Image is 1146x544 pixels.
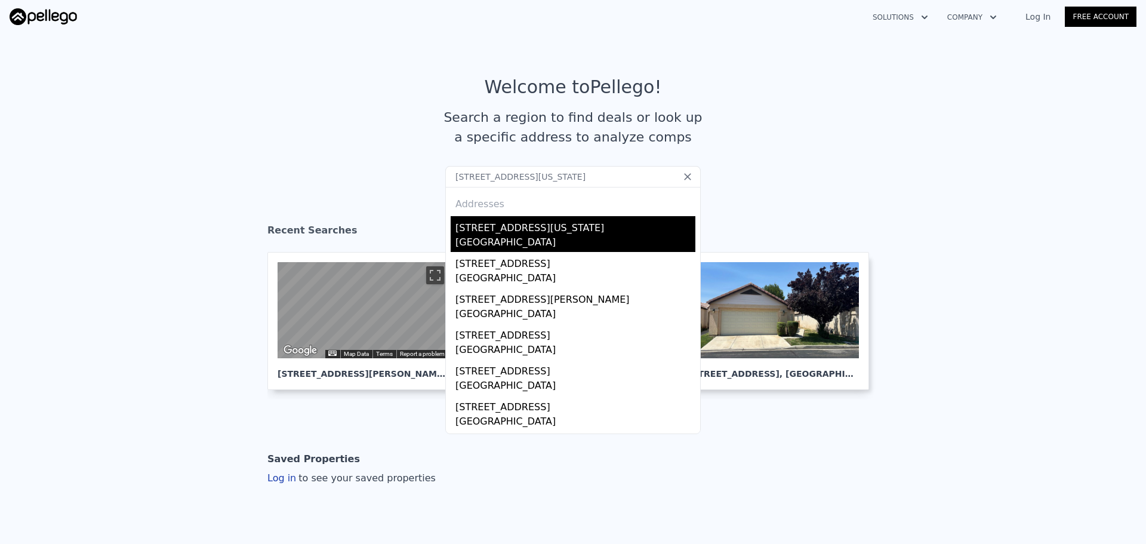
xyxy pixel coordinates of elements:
[376,351,393,357] a: Terms (opens in new tab)
[455,379,695,395] div: [GEOGRAPHIC_DATA]
[278,262,448,358] div: Map
[455,395,695,414] div: [STREET_ADDRESS]
[863,7,938,28] button: Solutions
[278,358,448,380] div: [STREET_ADDRESS][PERSON_NAME] , [GEOGRAPHIC_DATA]
[938,7,1006,28] button: Company
[455,288,695,307] div: [STREET_ADDRESS][PERSON_NAME]
[281,343,320,358] a: Open this area in Google Maps (opens a new window)
[455,216,695,235] div: [STREET_ADDRESS][US_STATE]
[455,414,695,431] div: [GEOGRAPHIC_DATA]
[344,350,369,358] button: Map Data
[455,343,695,359] div: [GEOGRAPHIC_DATA]
[328,351,337,356] button: Keyboard shortcuts
[1011,11,1065,23] a: Log In
[278,262,448,358] div: Street View
[281,343,320,358] img: Google
[678,252,879,390] a: [STREET_ADDRESS], [GEOGRAPHIC_DATA]
[296,472,436,484] span: to see your saved properties
[426,266,444,284] button: Toggle fullscreen view
[455,307,695,324] div: [GEOGRAPHIC_DATA]
[455,271,695,288] div: [GEOGRAPHIC_DATA]
[267,214,879,252] div: Recent Searches
[455,252,695,271] div: [STREET_ADDRESS]
[455,324,695,343] div: [STREET_ADDRESS]
[485,76,662,98] div: Welcome to Pellego !
[10,8,77,25] img: Pellego
[400,351,445,357] a: Report a problem
[455,431,695,450] div: [STREET_ADDRESS]
[445,166,701,188] input: Search an address or region...
[267,471,436,485] div: Log in
[451,188,695,216] div: Addresses
[267,252,468,390] a: Map [STREET_ADDRESS][PERSON_NAME], [GEOGRAPHIC_DATA]
[267,447,360,471] div: Saved Properties
[688,358,859,380] div: [STREET_ADDRESS] , [GEOGRAPHIC_DATA]
[1065,7,1136,27] a: Free Account
[439,107,707,147] div: Search a region to find deals or look up a specific address to analyze comps
[455,235,695,252] div: [GEOGRAPHIC_DATA]
[455,359,695,379] div: [STREET_ADDRESS]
